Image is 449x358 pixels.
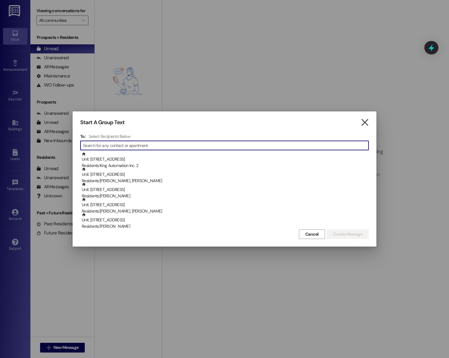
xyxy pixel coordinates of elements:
div: Unit: [STREET_ADDRESS]Residents:King Automation Inc. 2 [80,152,369,167]
div: Unit: [STREET_ADDRESS]Residents:[PERSON_NAME], [PERSON_NAME] [80,167,369,182]
div: Unit: [STREET_ADDRESS] [82,182,369,199]
div: Residents: [PERSON_NAME], [PERSON_NAME] [82,208,369,214]
button: Create Message [327,229,369,239]
div: Residents: [PERSON_NAME] [82,193,369,199]
button: Cancel [299,229,325,239]
h3: Start A Group Text [80,119,125,126]
div: Unit: [STREET_ADDRESS] [82,213,369,230]
div: Residents: [PERSON_NAME], [PERSON_NAME] [82,178,369,184]
div: Residents: King Automation Inc. 2 [82,162,369,169]
div: Unit: [STREET_ADDRESS] [82,152,369,169]
h4: Select Recipients Below [89,134,130,139]
div: Unit: [STREET_ADDRESS] [82,197,369,215]
div: Unit: [STREET_ADDRESS]Residents:[PERSON_NAME], [PERSON_NAME] [80,197,369,213]
span: Create Message [333,231,362,237]
input: Search for any contact or apartment [83,141,368,150]
i:  [361,119,369,126]
span: Cancel [305,231,319,237]
h3: To: [80,134,86,139]
div: Residents: [PERSON_NAME] [82,223,369,230]
div: Unit: [STREET_ADDRESS]Residents:[PERSON_NAME] [80,213,369,228]
div: Unit: [STREET_ADDRESS] [82,167,369,184]
div: Unit: [STREET_ADDRESS]Residents:[PERSON_NAME] [80,182,369,197]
